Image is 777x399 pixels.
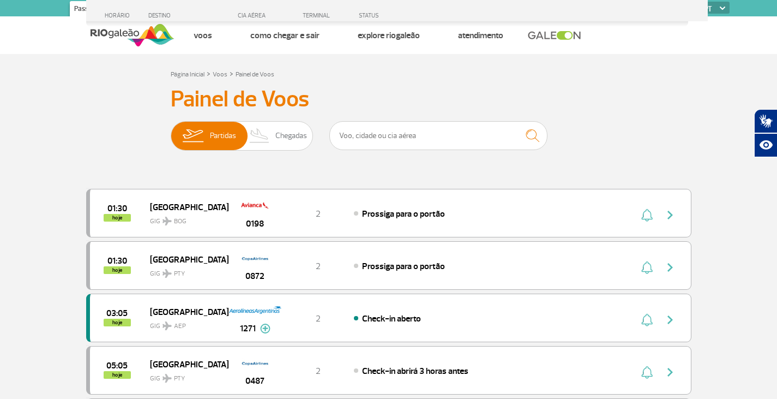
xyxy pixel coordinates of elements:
[316,209,321,219] span: 2
[664,313,677,326] img: seta-direita-painel-voo.svg
[171,86,607,113] h3: Painel de Voos
[641,261,653,274] img: sino-painel-voo.svg
[150,305,220,319] span: [GEOGRAPHIC_DATA]
[104,371,131,379] span: hoje
[174,321,186,331] span: AEP
[107,257,127,265] span: 2025-08-29 01:30:00
[362,366,468,377] span: Check-in abrirá 3 horas antes
[329,121,547,150] input: Voo, cidade ou cia aérea
[70,1,115,19] a: Passageiros
[162,321,172,330] img: destiny_airplane.svg
[754,109,777,157] div: Plugin de acessibilidade da Hand Talk.
[150,200,220,214] span: [GEOGRAPHIC_DATA]
[194,30,212,41] a: Voos
[664,366,677,379] img: seta-direita-painel-voo.svg
[150,252,220,266] span: [GEOGRAPHIC_DATA]
[246,217,264,230] span: 0198
[104,214,131,222] span: hoje
[174,269,185,279] span: PTY
[664,261,677,274] img: seta-direita-painel-voo.svg
[106,362,128,370] span: 2025-08-29 05:05:00
[316,261,321,272] span: 2
[362,261,445,272] span: Prossiga para o portão
[171,70,204,79] a: Página Inicial
[150,357,220,371] span: [GEOGRAPHIC_DATA]
[230,67,233,80] a: >
[150,211,220,227] span: GIG
[250,30,320,41] a: Como chegar e sair
[245,374,264,388] span: 0487
[150,263,220,279] span: GIG
[174,217,186,227] span: BOG
[174,374,185,384] span: PTY
[104,319,131,326] span: hoje
[358,30,420,41] a: Explore RIOgaleão
[362,209,445,219] span: Prossiga para o portão
[362,313,421,324] span: Check-in aberto
[213,70,227,79] a: Voos
[228,12,282,19] div: CIA AÉREA
[162,217,172,225] img: destiny_airplane.svg
[282,12,353,19] div: TERMINAL
[641,313,653,326] img: sino-painel-voo.svg
[641,209,653,222] img: sino-painel-voo.svg
[275,122,307,150] span: Chegadas
[148,12,228,19] div: DESTINO
[106,309,128,317] span: 2025-08-29 03:05:00
[150,315,220,331] span: GIG
[236,70,274,79] a: Painel de Voos
[754,133,777,157] button: Abrir recursos assistivos.
[316,366,321,377] span: 2
[107,205,127,212] span: 2025-08-29 01:30:00
[89,12,149,19] div: HORÁRIO
[150,368,220,384] span: GIG
[316,313,321,324] span: 2
[664,209,677,222] img: seta-direita-painel-voo.svg
[162,374,172,383] img: destiny_airplane.svg
[176,122,210,150] img: slider-embarque
[244,122,276,150] img: slider-desembarque
[207,67,210,80] a: >
[641,366,653,379] img: sino-painel-voo.svg
[353,12,442,19] div: STATUS
[104,266,131,274] span: hoje
[754,109,777,133] button: Abrir tradutor de língua de sinais.
[245,270,264,283] span: 0872
[162,269,172,278] img: destiny_airplane.svg
[240,322,256,335] span: 1271
[210,122,236,150] span: Partidas
[260,324,270,334] img: mais-info-painel-voo.svg
[458,30,503,41] a: Atendimento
